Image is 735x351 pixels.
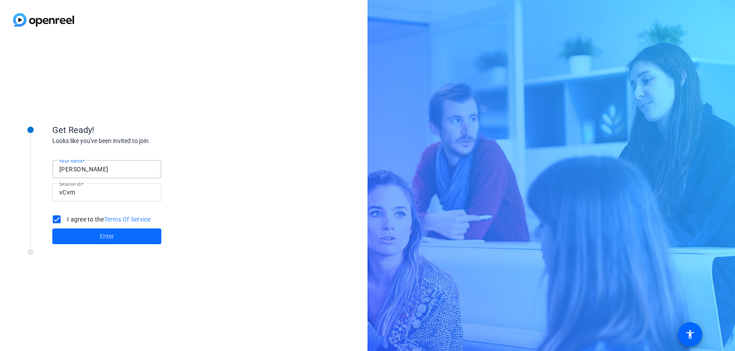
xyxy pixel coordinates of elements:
[52,228,161,244] button: Enter
[52,123,227,136] div: Get Ready!
[59,158,82,164] mat-label: Your name
[65,215,151,224] label: I agree to the
[100,232,114,241] span: Enter
[59,181,82,187] mat-label: Session ID
[104,216,151,223] a: Terms Of Service
[685,329,695,340] mat-icon: accessibility
[52,136,227,146] div: Looks like you've been invited to join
